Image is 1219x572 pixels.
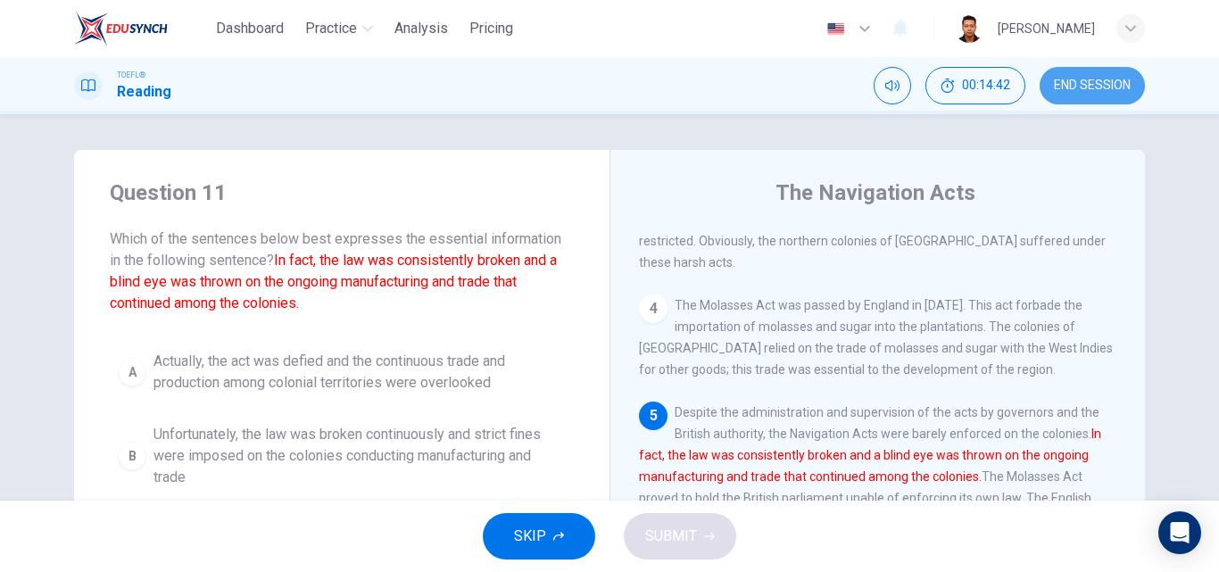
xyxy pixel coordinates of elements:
[514,524,546,549] span: SKIP
[110,252,557,311] font: In fact, the law was consistently broken and a blind eye was thrown on the ongoing manufacturing ...
[1158,511,1201,554] div: Open Intercom Messenger
[925,67,1025,104] div: Hide
[110,178,574,207] h4: Question 11
[639,298,1113,377] span: The Molasses Act was passed by England in [DATE]. This act forbade the importation of molasses an...
[825,22,847,36] img: en
[394,18,448,39] span: Analysis
[387,12,455,45] button: Analysis
[153,424,566,488] span: Unfortunately, the law was broken continuously and strict fines were imposed on the colonies cond...
[462,12,520,45] button: Pricing
[153,351,566,394] span: Actually, the act was defied and the continuous trade and production among colonial territories w...
[998,18,1095,39] div: [PERSON_NAME]
[483,513,595,560] button: SKIP
[962,79,1010,93] span: 00:14:42
[925,67,1025,104] button: 00:14:42
[74,11,209,46] a: EduSynch logo
[298,12,380,45] button: Practice
[639,427,1101,484] font: In fact, the law was consistently broken and a blind eye was thrown on the ongoing manufacturing ...
[209,12,291,45] button: Dashboard
[117,69,145,81] span: TOEFL®
[118,442,146,470] div: B
[639,402,668,430] div: 5
[110,416,574,496] button: BUnfortunately, the law was broken continuously and strict fines were imposed on the colonies con...
[874,67,911,104] div: Mute
[74,11,168,46] img: EduSynch logo
[639,294,668,323] div: 4
[1054,79,1131,93] span: END SESSION
[639,405,1101,526] span: Despite the administration and supervision of the acts by governors and the British authority, th...
[216,18,284,39] span: Dashboard
[305,18,357,39] span: Practice
[110,228,574,314] span: Which of the sentences below best expresses the essential information in the following sentence?
[118,358,146,386] div: A
[110,343,574,402] button: AActually, the act was defied and the continuous trade and production among colonial territories ...
[1040,67,1145,104] button: END SESSION
[469,18,513,39] span: Pricing
[955,14,983,43] img: Profile picture
[775,178,975,207] h4: The Navigation Acts
[117,81,171,103] h1: Reading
